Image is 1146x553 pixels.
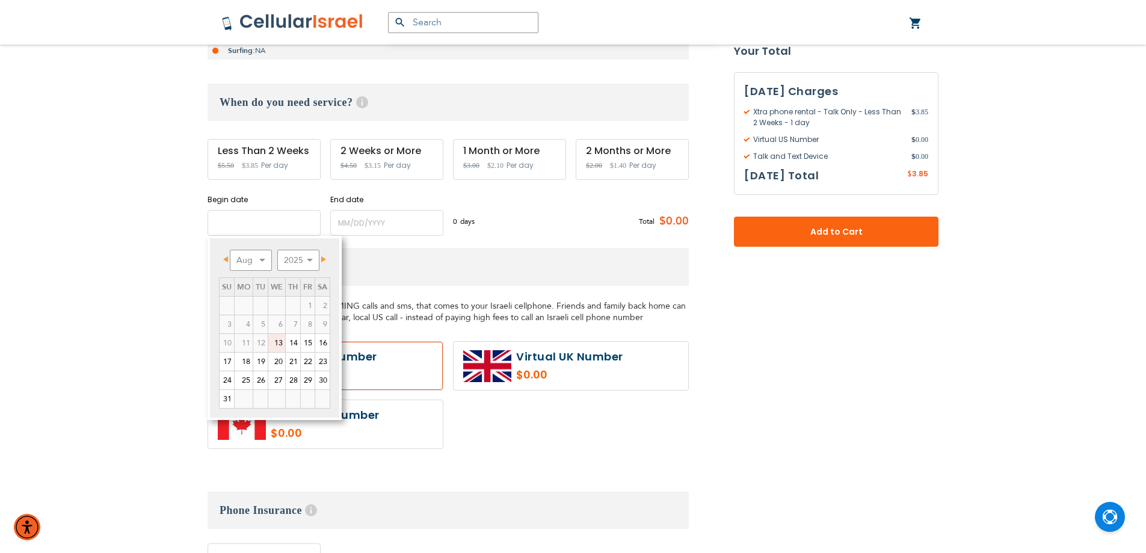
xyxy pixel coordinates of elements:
[463,161,479,170] span: $3.00
[242,161,258,170] span: $3.85
[237,282,250,292] span: Monday
[268,371,285,389] a: 27
[356,96,368,108] span: Help
[208,492,689,529] h3: Phone Insurance
[301,353,315,371] a: 22
[223,256,228,262] span: Prev
[318,282,327,292] span: Saturday
[286,334,300,352] a: 14
[277,250,319,271] select: Select year
[314,252,329,267] a: Next
[221,13,364,31] img: Cellular Israel Logo
[911,134,916,145] span: $
[220,334,234,352] span: 10
[288,282,298,292] span: Thursday
[261,160,288,171] span: Per day
[301,334,315,352] a: 15
[208,300,686,323] span: A US local number with INCOMING calls and sms, that comes to your Israeli cellphone. Friends and ...
[330,194,443,205] label: End date
[303,282,312,292] span: Friday
[271,282,283,292] span: Wednesday
[235,371,253,389] a: 25
[388,12,538,33] input: Search
[340,161,357,170] span: $4.50
[907,169,912,180] span: $
[744,167,819,185] h3: [DATE] Total
[222,282,232,292] span: Sunday
[301,371,315,389] a: 29
[460,216,475,227] span: days
[228,46,255,55] strong: Surfing:
[14,514,40,540] div: Accessibility Menu
[507,160,534,171] span: Per day
[321,256,326,262] span: Next
[220,390,234,408] a: 31
[235,315,253,333] span: 4
[301,297,315,315] span: 1
[744,107,911,128] span: Xtra phone rental - Talk Only - Less Than 2 Weeks - 1 day
[330,210,443,236] input: MM/DD/YYYY
[586,146,679,156] div: 2 Months or More
[734,217,938,247] button: Add to Cart
[315,315,330,333] span: 9
[734,42,938,60] strong: Your Total
[744,82,928,100] h3: [DATE] Charges
[253,334,268,352] span: 12
[340,146,433,156] div: 2 Weeks or More
[911,151,916,162] span: $
[208,42,689,60] li: NA
[911,107,916,117] span: $
[912,168,928,179] span: 3.85
[218,161,234,170] span: $5.50
[253,353,268,371] a: 19
[218,146,310,156] div: Less Than 2 Weeks
[384,160,411,171] span: Per day
[610,161,626,170] span: $1.40
[220,353,234,371] a: 17
[639,216,655,227] span: Total
[911,151,928,162] span: 0.00
[235,334,253,352] span: 11
[586,161,602,170] span: $2.00
[305,504,317,516] span: Help
[253,315,268,333] span: 5
[268,353,285,371] a: 20
[256,282,265,292] span: Tuesday
[286,371,300,389] a: 28
[220,371,234,389] a: 24
[911,134,928,145] span: 0.00
[235,353,253,371] a: 18
[365,161,381,170] span: $3.15
[208,194,321,205] label: Begin date
[268,315,285,333] span: 6
[655,212,689,230] span: $0.00
[315,334,330,352] a: 16
[220,315,234,333] span: 3
[315,371,330,389] a: 30
[253,371,268,389] a: 26
[230,250,272,271] select: Select month
[774,226,899,238] span: Add to Cart
[744,134,911,145] span: Virtual US Number
[220,252,235,267] a: Prev
[268,334,285,352] a: 13
[629,160,656,171] span: Per day
[315,353,330,371] a: 23
[315,297,330,315] span: 2
[487,161,504,170] span: $2.10
[286,315,300,333] span: 7
[208,210,321,236] input: MM/DD/YYYY
[463,146,556,156] div: 1 Month or More
[911,107,928,128] span: 3.85
[453,216,460,227] span: 0
[301,315,315,333] span: 8
[744,151,911,162] span: Talk and Text Device
[208,84,689,121] h3: When do you need service?
[286,353,300,371] a: 21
